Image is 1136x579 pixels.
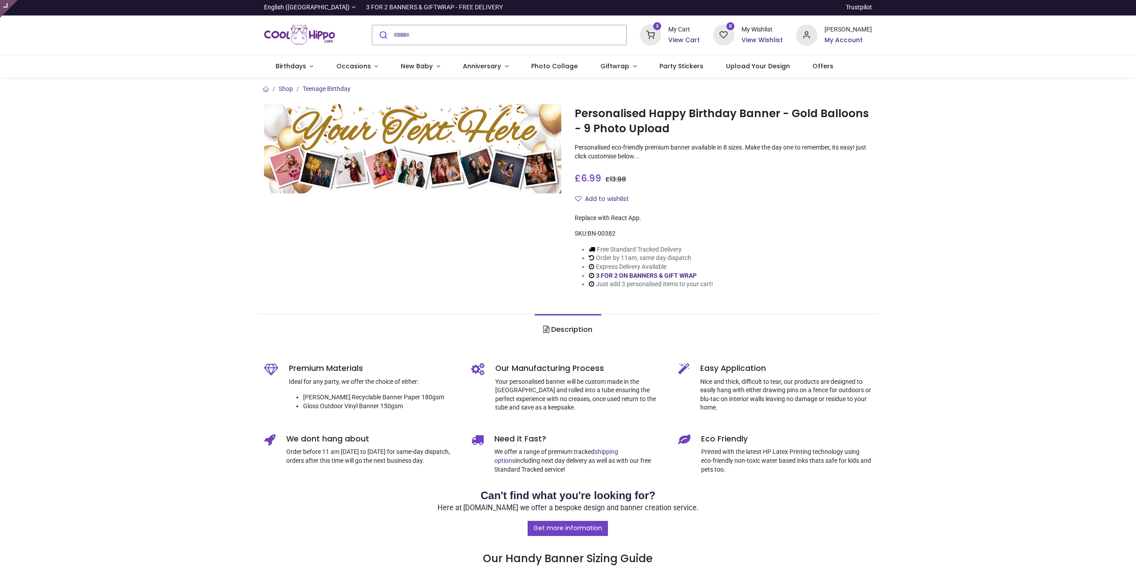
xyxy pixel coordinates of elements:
[303,402,458,411] li: Gloss Outdoor Vinyl Banner 150gsm
[264,23,335,47] img: Cool Hippo
[289,378,458,386] p: Ideal for any party, we offer the choice of either:
[494,433,665,445] h5: Need it Fast?
[824,25,872,34] div: [PERSON_NAME]
[726,62,790,71] span: Upload Your Design
[494,448,665,474] p: We offer a range of premium tracked including next day delivery as well as with our free Standard...
[279,85,293,92] a: Shop
[495,378,665,412] p: Your personalised banner will be custom made in the [GEOGRAPHIC_DATA] and rolled into a tube ensu...
[596,272,697,279] a: 3 FOR 2 ON BANNERS & GIFT WRAP
[813,62,833,71] span: Offers
[581,172,601,185] span: 6.99
[575,192,636,207] button: Add to wishlistAdd to wishlist
[366,3,503,12] div: 3 FOR 2 BANNERS & GIFTWRAP - FREE DELIVERY
[325,55,390,78] a: Occasions
[289,363,458,374] h5: Premium Materials
[531,62,578,71] span: Photo Collage
[659,62,703,71] span: Party Stickers
[588,230,615,237] span: BN-00382
[575,172,601,185] span: £
[701,433,872,445] h5: Eco Friendly
[713,31,734,38] a: 0
[528,521,608,536] a: Get more information
[286,433,458,445] h5: We dont hang about
[264,3,355,12] a: English ([GEOGRAPHIC_DATA])
[463,62,501,71] span: Anniversary
[605,175,626,184] span: £
[589,55,648,78] a: Giftwrap
[401,62,433,71] span: New Baby
[600,62,629,71] span: Giftwrap
[701,448,872,474] p: Printed with the latest HP Latex Printing technology using eco-friendly non-toxic water based ink...
[824,36,872,45] a: My Account
[589,254,713,263] li: Order by 11am, same day dispatch
[700,363,872,374] h5: Easy Application
[264,104,561,193] img: Personalised Happy Birthday Banner - Gold Balloons - 9 Photo Upload
[640,31,661,38] a: 3
[336,62,371,71] span: Occasions
[700,378,872,412] p: Nice and thick, difficult to tear, our products are designed to easily hang with either drawing p...
[276,62,306,71] span: Birthdays
[535,314,601,345] a: Description
[390,55,452,78] a: New Baby
[742,36,783,45] a: View Wishlist
[575,214,872,223] div: Replace with React App.
[846,3,872,12] a: Trustpilot
[264,55,325,78] a: Birthdays
[264,488,872,503] h2: Can't find what you're looking for?
[303,393,458,402] li: [PERSON_NAME] Recyclable Banner Paper 180gsm
[372,25,393,45] button: Submit
[742,25,783,34] div: My Wishlist
[610,175,626,184] span: 13.98
[575,143,872,161] p: Personalised eco-friendly premium banner available in 8 sizes. Make the day one to remember, its ...
[303,85,351,92] a: Teenage Birthday
[575,106,872,137] h1: Personalised Happy Birthday Banner - Gold Balloons - 9 Photo Upload
[575,196,581,202] i: Add to wishlist
[575,229,872,238] div: SKU:
[451,55,520,78] a: Anniversary
[589,263,713,272] li: Express Delivery Available
[668,36,700,45] a: View Cart
[668,25,700,34] div: My Cart
[589,280,713,289] li: Just add 3 personalised items to your cart!
[264,520,872,567] h3: Our Handy Banner Sizing Guide
[286,448,458,465] p: Order before 11 am [DATE] to [DATE] for same-day dispatch, orders after this time will go the nex...
[264,23,335,47] a: Logo of Cool Hippo
[589,245,713,254] li: Free Standard Tracked Delivery
[264,503,872,513] p: Here at [DOMAIN_NAME] we offer a bespoke design and banner creation service.
[726,22,735,31] sup: 0
[495,363,665,374] h5: Our Manufacturing Process
[653,22,662,31] sup: 3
